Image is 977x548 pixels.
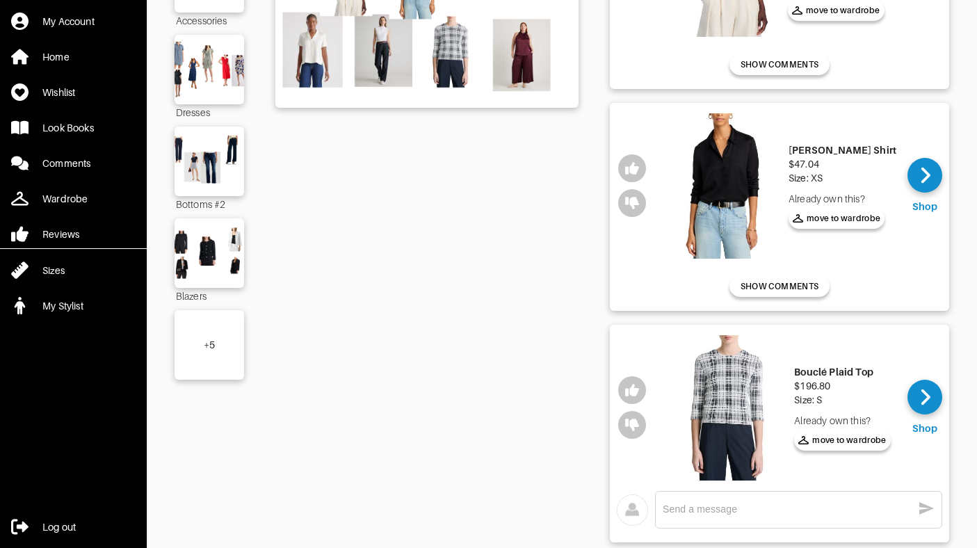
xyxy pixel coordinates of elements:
div: Home [42,50,70,64]
span: move to wardrobe [798,434,887,446]
span: move to wardrobe [792,4,880,17]
div: Size: S [794,393,891,407]
div: Look Books [42,121,94,135]
div: + 5 [204,338,215,352]
div: $196.80 [794,379,891,393]
div: Comments [42,156,90,170]
div: Blazers [175,288,244,303]
button: move to wardrobe [789,208,885,229]
div: Accessories [175,13,244,28]
a: Shop [907,380,942,435]
div: Bottoms #2 [175,196,244,211]
img: Outfit Blazers [170,225,249,281]
div: Sizes [42,264,65,277]
div: Shop [912,421,937,435]
div: Wardrobe [42,192,88,206]
span: SHOW COMMENTS [741,280,818,293]
span: SHOW COMMENTS [741,58,818,71]
div: [PERSON_NAME] Shirt [789,143,896,157]
div: Already own this? [789,192,896,206]
img: Ennis Satin Shirt [665,113,782,259]
button: move to wardrobe [794,430,891,451]
div: Already own this? [794,414,891,428]
a: Shop [907,158,942,213]
div: Shop [912,200,937,213]
span: move to wardrobe [793,212,881,225]
div: Bouclé Plaid Top [794,365,891,379]
button: SHOW COMMENTS [729,276,830,297]
div: $47.04 [789,157,896,171]
img: Outfit Dresses [170,42,249,97]
div: Dresses [175,104,244,120]
button: SHOW COMMENTS [729,54,830,75]
div: Wishlist [42,86,75,99]
div: Log out [42,520,76,534]
img: Bouclé Plaid Top [671,335,787,481]
img: Outfit Bottoms #2 [170,134,249,189]
div: My Stylist [42,299,83,313]
img: avatar [617,494,648,526]
div: Size: XS [789,171,896,185]
div: My Account [42,15,95,29]
div: Reviews [42,227,79,241]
